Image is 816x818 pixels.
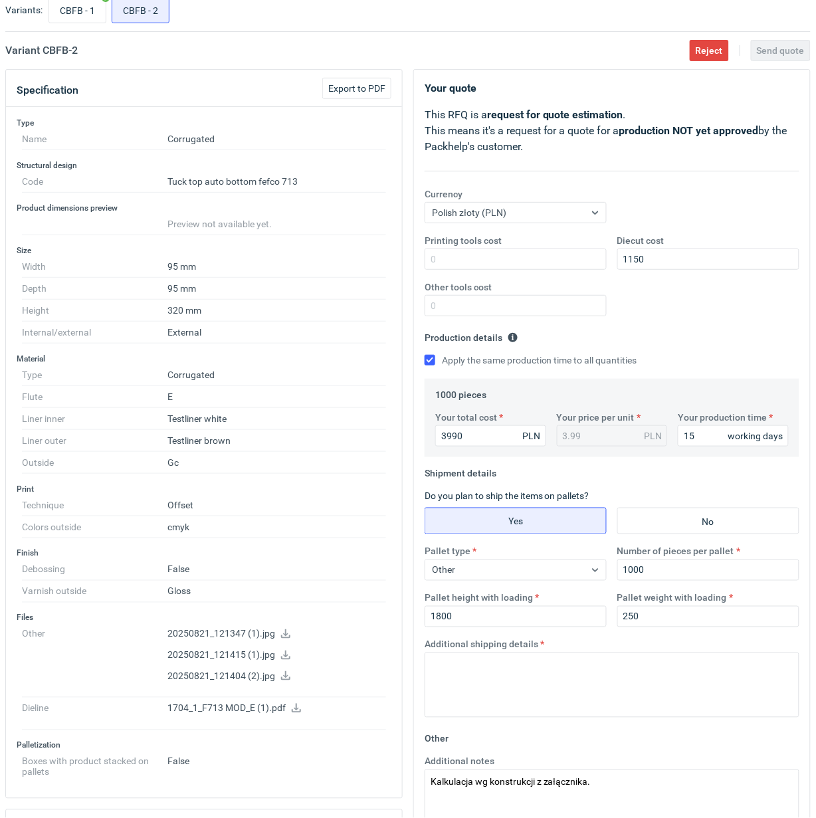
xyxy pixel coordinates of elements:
[523,429,541,443] div: PLN
[678,425,789,447] input: 0
[167,278,386,300] dd: 95 mm
[425,755,494,768] label: Additional notes
[5,43,78,58] h2: Variant CBFB - 2
[617,591,727,605] label: Pallet weight with loading
[167,128,386,150] dd: Corrugated
[22,128,167,150] dt: Name
[425,728,449,744] legend: Other
[425,591,533,605] label: Pallet height with loading
[425,249,607,270] input: 0
[22,751,167,777] dt: Boxes with product stacked on pallets
[22,256,167,278] dt: Width
[167,364,386,386] dd: Corrugated
[17,484,391,494] h3: Print
[617,234,664,247] label: Diecut cost
[425,234,502,247] label: Printing tools cost
[22,364,167,386] dt: Type
[425,508,607,534] label: Yes
[22,623,167,698] dt: Other
[322,78,391,99] button: Export to PDF
[617,249,799,270] input: 0
[425,187,462,201] label: Currency
[167,300,386,322] dd: 320 mm
[425,82,476,94] strong: Your quote
[17,118,391,128] h3: Type
[557,411,635,424] label: Your price per unit
[435,384,486,400] legend: 1000 pieces
[22,494,167,516] dt: Technique
[17,74,78,106] button: Specification
[696,46,723,55] span: Reject
[167,671,386,683] p: 20250821_121404 (2).jpg
[167,430,386,452] dd: Testliner brown
[617,606,799,627] input: 0
[425,107,799,155] p: This RFQ is a . This means it's a request for a quote for a by the Packhelp's customer.
[728,429,783,443] div: working days
[644,429,662,443] div: PLN
[328,84,385,93] span: Export to PDF
[487,108,623,121] strong: request for quote estimation
[17,740,391,751] h3: Palletization
[690,40,729,61] button: Reject
[167,219,272,229] span: Preview not available yet.
[167,408,386,430] dd: Testliner white
[167,581,386,603] dd: Gloss
[22,171,167,193] dt: Code
[22,452,167,474] dt: Outside
[5,3,43,17] label: Variants:
[167,703,386,715] p: 1704_1_F713 MOD_E (1).pdf
[617,508,799,534] label: No
[425,354,637,367] label: Apply the same production time to all quantities
[425,638,538,651] label: Additional shipping details
[17,613,391,623] h3: Files
[17,160,391,171] h3: Structural design
[425,327,518,343] legend: Production details
[425,280,492,294] label: Other tools cost
[22,408,167,430] dt: Liner inner
[22,559,167,581] dt: Debossing
[425,462,496,478] legend: Shipment details
[22,300,167,322] dt: Height
[167,256,386,278] dd: 95 mm
[17,354,391,364] h3: Material
[22,581,167,603] dt: Varnish outside
[167,452,386,474] dd: Gc
[22,278,167,300] dt: Depth
[167,386,386,408] dd: E
[22,430,167,452] dt: Liner outer
[167,650,386,662] p: 20250821_121415 (1).jpg
[167,751,386,777] dd: False
[751,40,811,61] button: Send quote
[425,606,607,627] input: 0
[22,516,167,538] dt: Colors outside
[425,490,589,501] label: Do you plan to ship the items on pallets?
[425,295,607,316] input: 0
[167,516,386,538] dd: cmyk
[619,124,759,137] strong: production NOT yet approved
[167,171,386,193] dd: Tuck top auto bottom fefco 713
[678,411,767,424] label: Your production time
[425,545,470,558] label: Pallet type
[757,46,805,55] span: Send quote
[432,207,506,218] span: Polish złoty (PLN)
[22,698,167,730] dt: Dieline
[435,411,497,424] label: Your total cost
[617,545,734,558] label: Number of pieces per pallet
[17,245,391,256] h3: Size
[617,560,799,581] input: 0
[435,425,546,447] input: 0
[167,559,386,581] dd: False
[17,548,391,559] h3: Finish
[22,386,167,408] dt: Flute
[17,203,391,213] h3: Product dimensions preview
[167,322,386,344] dd: External
[22,322,167,344] dt: Internal/external
[432,565,455,575] span: Other
[167,494,386,516] dd: Offset
[167,629,386,641] p: 20250821_121347 (1).jpg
